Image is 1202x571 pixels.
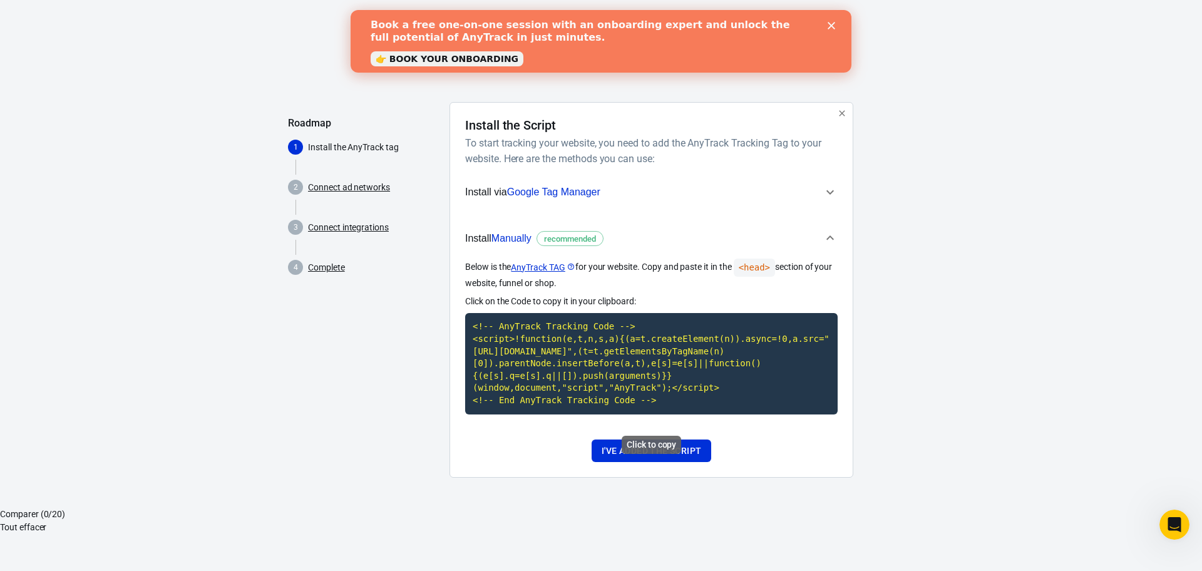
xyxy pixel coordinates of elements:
span: Install [465,230,604,247]
a: Complete [308,261,345,274]
iframe: Intercom live chat banner [351,10,851,73]
iframe: Intercom live chat [1159,510,1189,540]
a: Connect integrations [308,221,389,234]
div: Close [477,11,490,19]
span: Manually [491,233,532,244]
div: Click to copy [622,436,681,454]
text: 1 [294,143,298,152]
h6: To start tracking your website, you need to add the AnyTrack Tracking Tag to your website. Here a... [465,135,833,167]
button: I've added the script [592,440,711,463]
span: Install via [465,184,600,200]
p: Click on the Code to copy it in your clipboard: [465,295,838,308]
a: Connect ad networks [308,181,390,194]
p: Install the AnyTrack tag [308,141,439,154]
h4: Install the Script [465,118,556,133]
code: Click to copy [465,313,838,414]
div: AnyTrack [288,20,914,42]
text: 2 [294,183,298,192]
text: 4 [294,263,298,272]
p: Below is the for your website. Copy and paste it in the section of your website, funnel or shop. [465,259,838,290]
code: <head> [734,259,775,277]
a: AnyTrack TAG [511,261,575,274]
span: recommended [540,233,600,245]
span: Google Tag Manager [507,187,600,197]
text: 3 [294,223,298,232]
button: Install viaGoogle Tag Manager [465,177,838,208]
h5: Roadmap [288,117,439,130]
button: InstallManuallyrecommended [465,218,838,259]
